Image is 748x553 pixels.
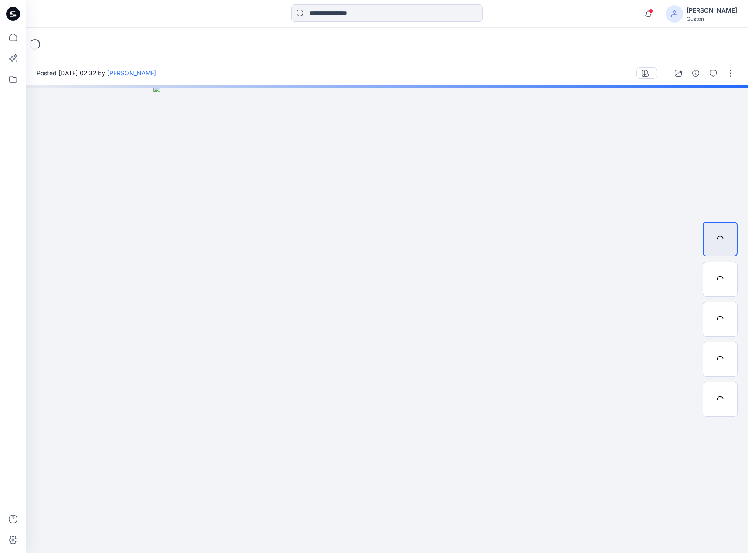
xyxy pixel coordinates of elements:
[671,10,678,17] svg: avatar
[107,69,156,77] a: [PERSON_NAME]
[689,66,703,80] button: Details
[687,5,737,16] div: [PERSON_NAME]
[37,68,156,78] span: Posted [DATE] 02:32 by
[153,85,621,553] img: eyJhbGciOiJIUzI1NiIsImtpZCI6IjAiLCJzbHQiOiJzZXMiLCJ0eXAiOiJKV1QifQ.eyJkYXRhIjp7InR5cGUiOiJzdG9yYW...
[687,16,737,22] div: Guston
